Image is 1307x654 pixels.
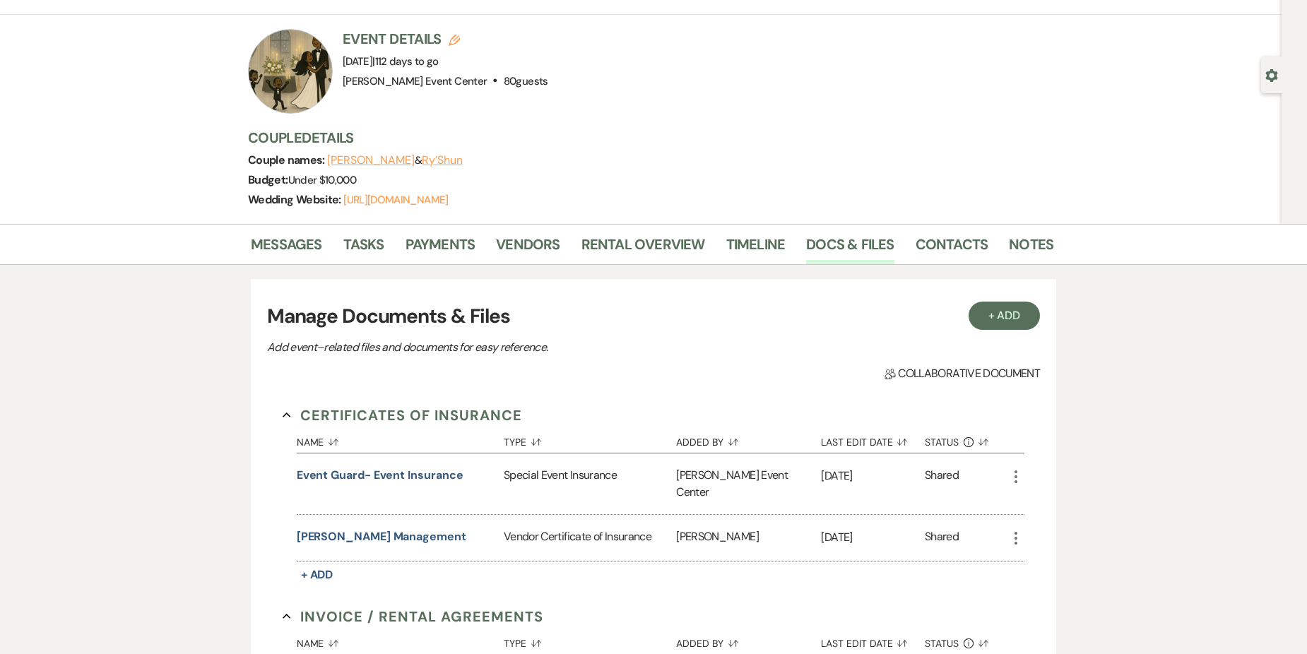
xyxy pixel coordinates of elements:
[726,233,786,264] a: Timeline
[885,365,1040,382] span: Collaborative document
[297,528,466,545] button: [PERSON_NAME] Management
[297,627,504,654] button: Name
[283,606,543,627] button: Invoice / Rental Agreements
[343,74,487,88] span: [PERSON_NAME] Event Center
[581,233,705,264] a: Rental Overview
[676,426,821,453] button: Added By
[301,567,333,582] span: + Add
[422,155,462,166] button: Ry’Shun
[676,627,821,654] button: Added By
[248,153,327,167] span: Couple names:
[267,302,1040,331] h3: Manage Documents & Files
[297,426,504,453] button: Name
[676,453,821,514] div: [PERSON_NAME] Event Center
[925,528,959,547] div: Shared
[496,233,560,264] a: Vendors
[504,426,676,453] button: Type
[248,172,288,187] span: Budget:
[297,467,463,484] button: Event Guard- Event Insurance
[821,528,925,547] p: [DATE]
[504,74,548,88] span: 80 guests
[676,515,821,561] div: [PERSON_NAME]
[343,193,448,207] a: [URL][DOMAIN_NAME]
[1009,233,1053,264] a: Notes
[251,233,322,264] a: Messages
[925,437,959,447] span: Status
[925,467,959,501] div: Shared
[821,467,925,485] p: [DATE]
[925,426,1007,453] button: Status
[806,233,894,264] a: Docs & Files
[327,153,463,167] span: &
[504,627,676,654] button: Type
[504,515,676,561] div: Vendor Certificate of Insurance
[267,338,762,357] p: Add event–related files and documents for easy reference.
[1265,68,1278,81] button: Open lead details
[925,627,1007,654] button: Status
[343,54,439,69] span: [DATE]
[283,405,522,426] button: Certificates of Insurance
[821,426,925,453] button: Last Edit Date
[504,453,676,514] div: Special Event Insurance
[248,192,343,207] span: Wedding Website:
[406,233,475,264] a: Payments
[916,233,988,264] a: Contacts
[297,565,338,585] button: + Add
[375,54,439,69] span: 112 days to go
[343,29,548,49] h3: Event Details
[969,302,1041,330] button: + Add
[288,173,357,187] span: Under $10,000
[925,638,959,648] span: Status
[372,54,438,69] span: |
[821,627,925,654] button: Last Edit Date
[327,155,415,166] button: [PERSON_NAME]
[248,128,1039,148] h3: Couple Details
[343,233,384,264] a: Tasks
